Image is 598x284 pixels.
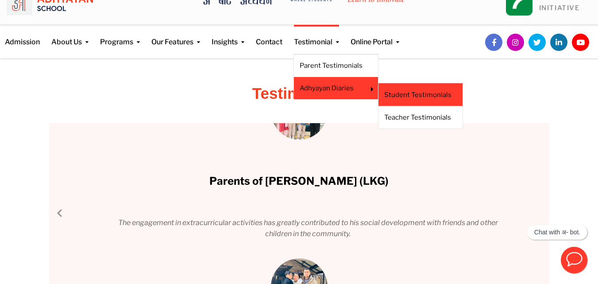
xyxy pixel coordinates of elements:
[300,83,360,93] a: Adhyayan Diaries
[300,61,372,70] a: Parent Testimonials
[151,25,200,47] a: Our Features
[384,113,457,122] a: Teacher Testimonials
[384,90,457,100] a: Student Testimonials
[534,229,580,236] p: Chat with अ- bot.
[49,86,549,101] h2: Testimonials
[351,25,399,47] a: Online Portal
[100,25,140,47] a: Programs
[5,25,40,47] a: Admission
[212,25,244,47] a: Insights
[96,171,502,192] h3: Parents of [PERSON_NAME] (LKG)
[294,25,339,47] a: Testimonial
[51,25,89,47] a: About Us
[256,25,282,47] a: Contact
[96,217,502,240] p: The engagement in extracurricular activities has greatly contributed to his social development wi...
